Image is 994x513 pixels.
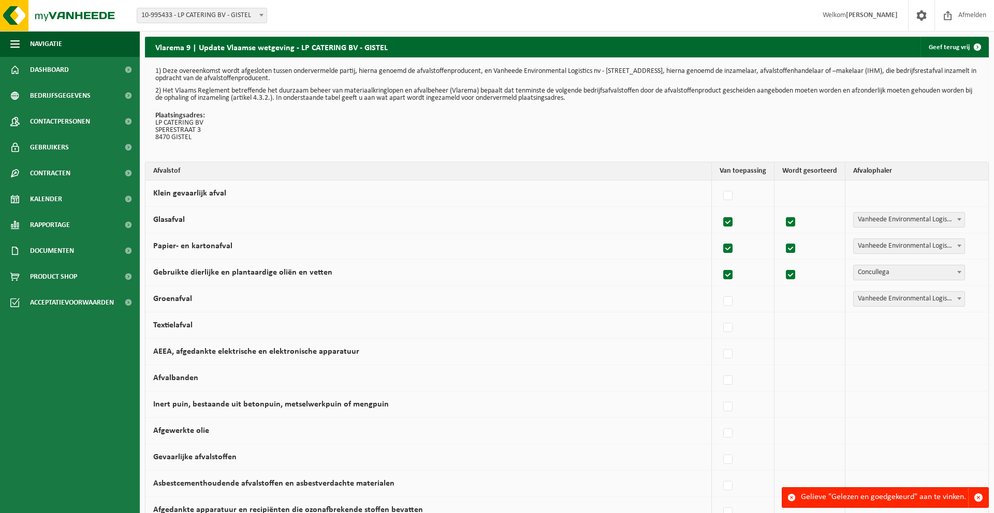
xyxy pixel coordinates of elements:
span: Navigatie [30,31,62,57]
span: Vanheede Environmental Logistics [854,213,964,227]
span: Contracten [30,160,70,186]
span: Gebruikers [30,134,69,160]
th: Afvalstof [145,162,712,180]
span: Vanheede Environmental Logistics [853,212,965,228]
span: 10-995433 - LP CATERING BV - GISTEL [137,8,267,23]
span: Product Shop [30,264,77,290]
span: Kalender [30,186,62,212]
span: Vanheede Environmental Logistics [854,292,964,306]
label: Gevaarlijke afvalstoffen [153,453,237,461]
span: Documenten [30,238,74,264]
span: Bedrijfsgegevens [30,83,91,109]
th: Afvalophaler [845,162,988,180]
label: Gebruikte dierlijke en plantaardige oliën en vetten [153,268,332,277]
p: LP CATERING BV SPERESTRAAT 3 8470 GISTEL [155,112,978,141]
label: Afgewerkte olie [153,427,209,435]
p: 2) Het Vlaams Reglement betreffende het duurzaam beheer van materiaalkringlopen en afvalbeheer (V... [155,87,978,102]
label: Papier- en kartonafval [153,242,232,250]
p: 1) Deze overeenkomst wordt afgesloten tussen ondervermelde partij, hierna genoemd de afvalstoffen... [155,68,978,82]
span: Vanheede Environmental Logistics [853,238,965,254]
label: Inert puin, bestaande uit betonpuin, metselwerkpuin of mengpuin [153,400,389,409]
h2: Vlarema 9 | Update Vlaamse wetgeving - LP CATERING BV - GISTEL [145,37,398,57]
span: Contactpersonen [30,109,90,134]
span: Acceptatievoorwaarden [30,290,114,315]
th: Van toepassing [712,162,774,180]
th: Wordt gesorteerd [774,162,845,180]
span: Vanheede Environmental Logistics [854,239,964,253]
span: Concullega [854,265,964,280]
label: Glasafval [153,216,185,224]
a: Geef terug vrij [920,37,988,57]
span: Dashboard [30,57,69,83]
span: Concullega [853,265,965,280]
strong: [PERSON_NAME] [846,11,898,19]
div: Gelieve "Gelezen en goedgekeurd" aan te vinken. [801,488,968,507]
label: Afvalbanden [153,374,198,382]
label: AEEA, afgedankte elektrische en elektronische apparatuur [153,348,359,356]
strong: Plaatsingsadres: [155,112,205,119]
label: Textielafval [153,321,193,329]
label: Groenafval [153,295,192,303]
label: Klein gevaarlijk afval [153,189,226,198]
span: Vanheede Environmental Logistics [853,291,965,307]
label: Asbestcementhoudende afvalstoffen en asbestverdachte materialen [153,479,394,488]
span: Rapportage [30,212,70,238]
